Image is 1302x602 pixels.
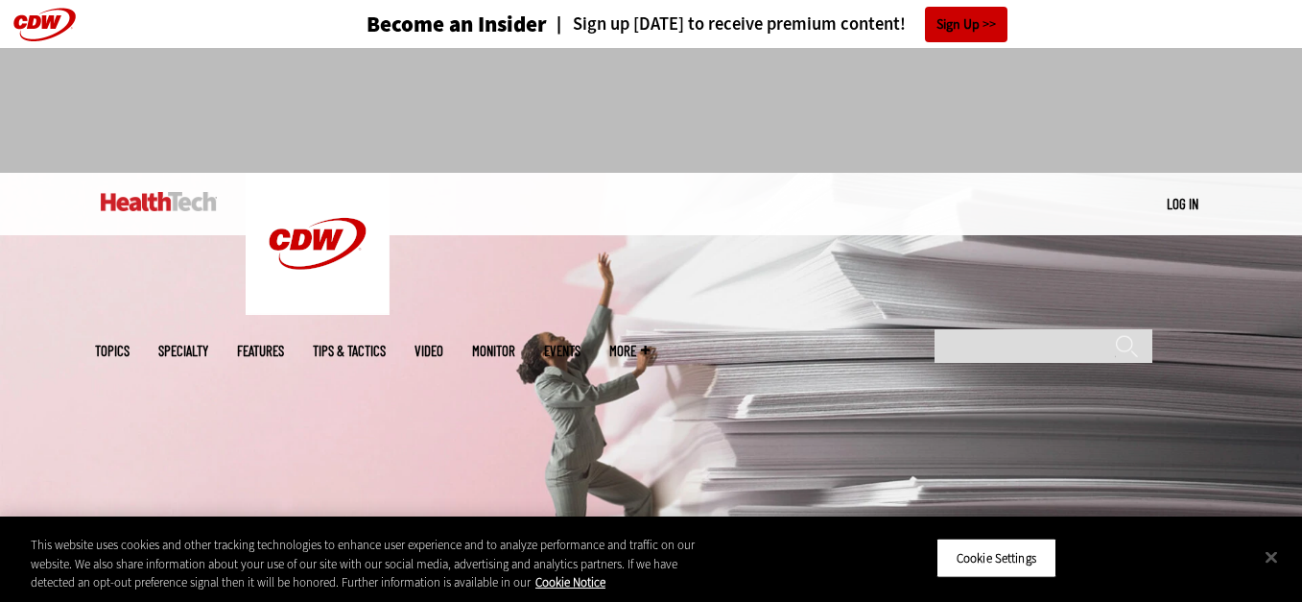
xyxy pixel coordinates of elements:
[544,344,580,358] a: Events
[101,192,217,211] img: Home
[1167,194,1198,214] div: User menu
[246,300,390,320] a: CDW
[367,13,547,36] h3: Become an Insider
[246,173,390,315] img: Home
[313,344,386,358] a: Tips & Tactics
[237,344,284,358] a: Features
[158,344,208,358] span: Specialty
[609,344,650,358] span: More
[95,344,130,358] span: Topics
[925,7,1007,42] a: Sign Up
[535,574,605,590] a: More information about your privacy
[302,67,1001,154] iframe: advertisement
[1167,195,1198,212] a: Log in
[472,344,515,358] a: MonITor
[547,15,906,34] a: Sign up [DATE] to receive premium content!
[414,344,443,358] a: Video
[1250,536,1292,578] button: Close
[31,536,716,592] div: This website uses cookies and other tracking technologies to enhance user experience and to analy...
[295,13,547,36] a: Become an Insider
[936,538,1056,578] button: Cookie Settings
